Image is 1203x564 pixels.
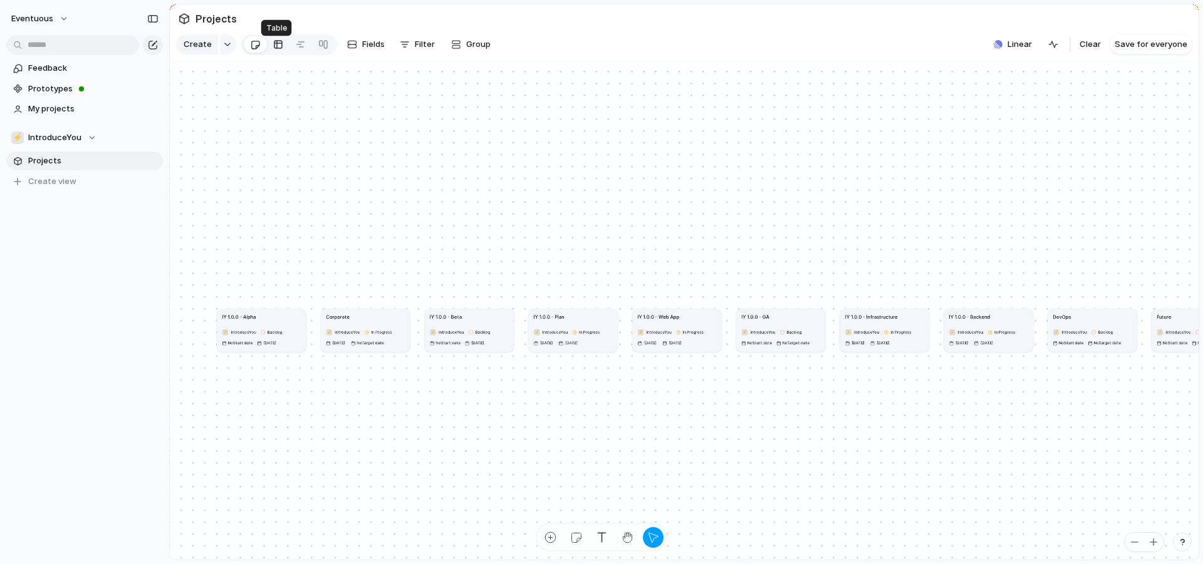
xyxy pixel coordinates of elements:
h1: IY 1.0.0 - Backend [949,313,990,320]
button: Backlog [778,327,805,337]
button: Save for everyone [1110,34,1192,54]
span: IntroduceYou [543,329,568,335]
span: Save for everyone [1115,38,1187,51]
button: [DATE] [636,338,660,347]
button: NoTarget date [350,338,386,347]
span: [DATE] [331,339,346,346]
button: [DATE] [463,338,487,347]
button: Group [445,34,497,54]
span: IntroduceYou [335,329,360,335]
span: Prototypes [28,83,159,95]
h1: Future [1157,313,1171,320]
span: Projects [28,155,159,167]
button: NoTarget date [775,338,811,347]
button: ⚡IntroduceYou [844,327,881,337]
span: IntroduceYou [231,329,256,335]
a: My projects [6,100,163,118]
button: [DATE] [532,338,556,347]
button: ⚡IntroduceYou [1051,327,1088,337]
button: eventuous [6,9,75,29]
div: ⚡ [430,329,435,335]
span: No Target date [357,340,384,346]
span: [DATE] [470,339,486,346]
button: Linear [989,35,1037,54]
span: In Progress [683,329,704,335]
span: No Target date [783,340,810,346]
button: ⚡IntroduceYou [947,327,984,337]
span: In Progress [579,329,600,335]
span: Create [184,38,212,51]
span: IntroduceYou [958,329,983,335]
div: ⚡ [742,329,747,335]
span: Create view [28,175,76,188]
span: IntroduceYou [439,329,464,335]
button: [DATE] [557,338,581,347]
a: Feedback [6,59,163,78]
button: ⚡IntroduceYou [325,327,362,337]
span: eventuous [11,13,53,25]
span: Projects [193,8,239,30]
h1: IY 1.0.0 - GA [741,313,769,320]
div: Table [261,20,292,36]
span: [DATE] [667,339,683,346]
span: Backlog [1098,329,1113,335]
button: In Progress [363,327,396,337]
span: [DATE] [979,339,995,346]
span: [DATE] [262,339,278,346]
div: ⚡ [534,329,539,335]
a: Projects [6,151,163,170]
span: Backlog [786,329,801,335]
span: [DATE] [563,339,579,346]
span: IntroduceYou [28,131,81,144]
button: Backlog [259,327,286,337]
span: Fields [362,38,385,51]
span: Clear [1080,38,1101,51]
button: Create view [6,172,163,191]
span: In Progress [994,329,1015,335]
span: No Start date [1163,340,1188,346]
span: Linear [1008,38,1032,51]
span: [DATE] [850,339,866,346]
div: ⚡ [845,329,851,335]
div: ⚡ [1157,329,1163,335]
span: [DATE] [539,339,555,346]
span: IntroduceYou [750,329,775,335]
button: [DATE] [868,338,892,347]
h1: DevOps [1053,313,1071,320]
button: Clear [1075,34,1106,54]
div: ⚡ [638,329,643,335]
span: Feedback [28,62,159,74]
button: [DATE] [256,338,279,347]
button: NoStart date [221,338,254,347]
span: Group [466,38,491,51]
h1: Corporate [326,313,350,320]
button: Fields [342,34,390,54]
span: IntroduceYou [647,329,672,335]
button: ⚡IntroduceYou [429,327,466,337]
a: Prototypes [6,79,163,98]
button: NoStart date [429,338,462,347]
button: ⚡IntroduceYou [532,327,569,337]
div: ⚡ [326,329,332,335]
button: NoTarget date [1086,338,1123,347]
h1: IY 1.0.0 - Plan [534,313,565,320]
h1: IY 1.0.0 - Infrastructure [845,313,898,320]
span: IntroduceYou [1062,329,1087,335]
div: ⚡ [222,329,228,335]
span: [DATE] [875,339,891,346]
div: ⚡ [949,329,955,335]
span: No Start date [435,340,461,346]
button: [DATE] [325,338,348,347]
span: In Progress [371,329,392,335]
span: IntroduceYou [854,329,879,335]
button: ⚡IntroduceYou [636,327,673,337]
span: No Target date [1094,340,1122,346]
button: In Progress [570,327,603,337]
button: In Progress [674,327,707,337]
span: Backlog [268,329,283,335]
button: [DATE] [972,338,996,347]
button: Create [176,34,218,54]
button: In Progress [882,327,915,337]
button: Filter [395,34,440,54]
h1: IY 1.0.0 - Beta [430,313,462,320]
